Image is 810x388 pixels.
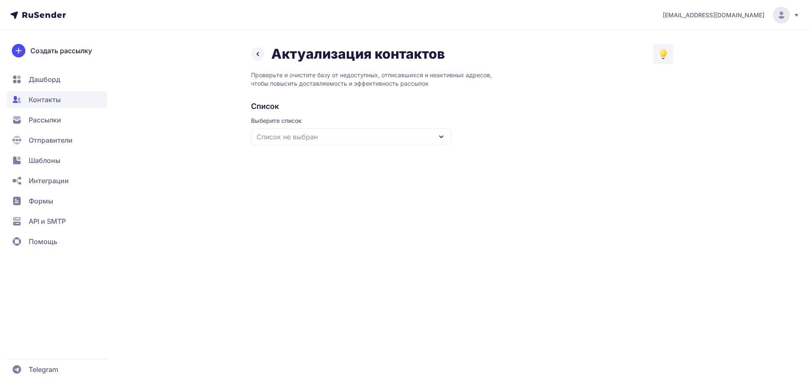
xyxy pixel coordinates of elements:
span: Рассылки [29,115,61,125]
a: Telegram [7,361,107,378]
span: Контакты [29,95,61,105]
span: Создать рассылку [30,46,92,56]
span: Шаблоны [29,155,60,166]
span: Список не выбран [256,132,318,142]
span: API и SMTP [29,216,66,226]
h1: Актуализация контактов [271,46,445,62]
span: Отправители [29,135,73,145]
span: Выберите список [251,117,452,125]
span: Telegram [29,364,58,374]
p: Проверьте и очистите базу от недоступных, отписавшихся и неактивных адресов, чтобы повысить доста... [251,71,673,88]
span: Интеграции [29,176,69,186]
h2: Список [251,101,673,111]
span: Помощь [29,236,57,247]
span: [EMAIL_ADDRESS][DOMAIN_NAME] [663,11,764,19]
span: Дашборд [29,74,60,84]
span: Формы [29,196,53,206]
